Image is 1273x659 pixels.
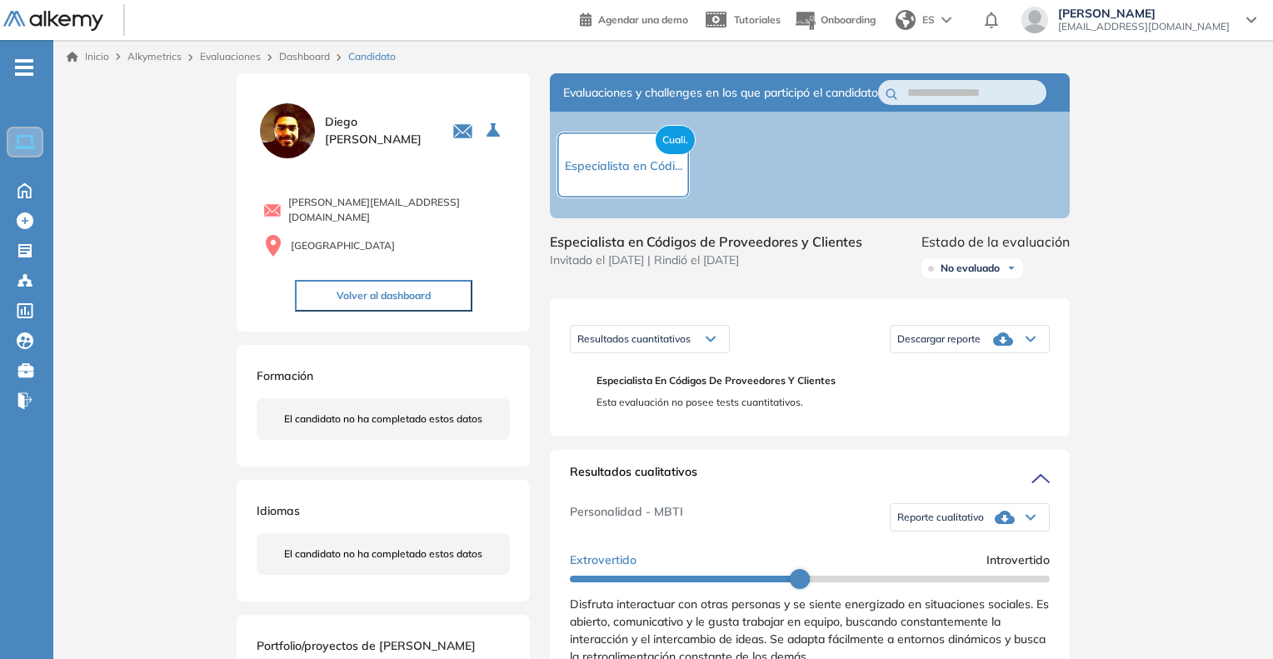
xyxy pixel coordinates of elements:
[291,238,395,253] span: [GEOGRAPHIC_DATA]
[480,116,510,146] button: Seleccione la evaluación activa
[3,11,103,32] img: Logo
[570,463,697,490] span: Resultados cualitativos
[1006,263,1016,273] img: Ícono de flecha
[897,332,981,346] span: Descargar reporte
[821,13,876,26] span: Onboarding
[921,232,1070,252] span: Estado de la evaluación
[598,13,688,26] span: Agendar una demo
[570,552,636,569] span: Extrovertido
[655,125,696,155] span: Cuali.
[794,2,876,38] button: Onboarding
[597,395,1036,410] span: Esta evaluación no posee tests cuantitativos.
[284,547,482,562] span: El candidato no ha completado estos datos
[200,50,261,62] a: Evaluaciones
[897,511,984,524] span: Reporte cualitativo
[565,158,682,173] span: Especialista en Códi...
[580,8,688,28] a: Agendar una demo
[550,252,862,269] span: Invitado el [DATE] | Rindió el [DATE]
[127,50,182,62] span: Alkymetrics
[563,84,878,102] span: Evaluaciones y challenges en los que participó el candidato
[257,638,476,653] span: Portfolio/proyectos de [PERSON_NAME]
[257,100,318,162] img: PROFILE_MENU_LOGO_USER
[67,49,109,64] a: Inicio
[279,50,330,62] a: Dashboard
[577,332,691,345] span: Resultados cuantitativos
[597,373,1036,388] span: Especialista en Códigos de Proveedores y Clientes
[348,49,396,64] span: Candidato
[257,503,300,518] span: Idiomas
[1058,20,1230,33] span: [EMAIL_ADDRESS][DOMAIN_NAME]
[986,552,1050,569] span: Introvertido
[1058,7,1230,20] span: [PERSON_NAME]
[15,66,33,69] i: -
[734,13,781,26] span: Tutoriales
[325,113,432,148] span: Diego [PERSON_NAME]
[550,232,862,252] span: Especialista en Códigos de Proveedores y Clientes
[257,368,313,383] span: Formación
[941,17,951,23] img: arrow
[284,412,482,427] span: El candidato no ha completado estos datos
[570,503,683,532] span: Personalidad - MBTI
[922,12,935,27] span: ES
[941,262,1000,275] span: No evaluado
[288,195,510,225] span: [PERSON_NAME][EMAIL_ADDRESS][DOMAIN_NAME]
[295,280,472,312] button: Volver al dashboard
[896,10,916,30] img: world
